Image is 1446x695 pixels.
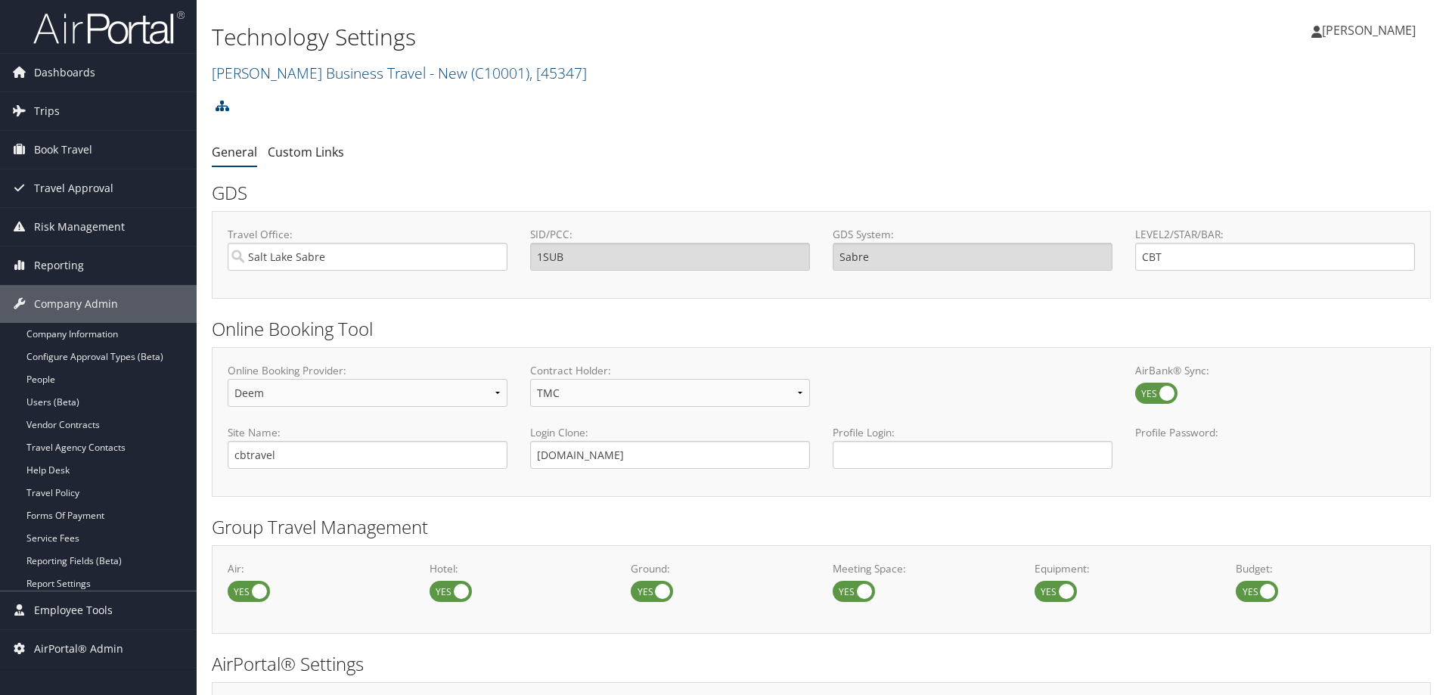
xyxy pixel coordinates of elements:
[33,10,185,45] img: airportal-logo.png
[212,651,1431,677] h2: AirPortal® Settings
[833,561,1012,576] label: Meeting Space:
[471,63,529,83] span: ( C10001 )
[530,363,810,378] label: Contract Holder:
[34,131,92,169] span: Book Travel
[212,514,1431,540] h2: Group Travel Management
[212,63,587,83] a: [PERSON_NAME] Business Travel - New
[530,425,810,440] label: Login Clone:
[1135,363,1415,378] label: AirBank® Sync:
[1135,425,1415,468] label: Profile Password:
[34,169,113,207] span: Travel Approval
[34,208,125,246] span: Risk Management
[1236,561,1415,576] label: Budget:
[212,316,1431,342] h2: Online Booking Tool
[228,227,507,242] label: Travel Office:
[34,247,84,284] span: Reporting
[1311,8,1431,53] a: [PERSON_NAME]
[34,285,118,323] span: Company Admin
[1322,22,1416,39] span: [PERSON_NAME]
[228,425,507,440] label: Site Name:
[631,561,810,576] label: Ground:
[228,363,507,378] label: Online Booking Provider:
[430,561,609,576] label: Hotel:
[34,591,113,629] span: Employee Tools
[1135,227,1415,242] label: LEVEL2/STAR/BAR:
[1035,561,1214,576] label: Equipment:
[212,21,1025,53] h1: Technology Settings
[833,227,1112,242] label: GDS System:
[34,630,123,668] span: AirPortal® Admin
[228,561,407,576] label: Air:
[268,144,344,160] a: Custom Links
[530,227,810,242] label: SID/PCC:
[833,441,1112,469] input: Profile Login:
[1135,383,1178,404] label: AirBank® Sync
[212,144,257,160] a: General
[34,92,60,130] span: Trips
[212,180,1420,206] h2: GDS
[833,425,1112,468] label: Profile Login:
[529,63,587,83] span: , [ 45347 ]
[34,54,95,92] span: Dashboards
